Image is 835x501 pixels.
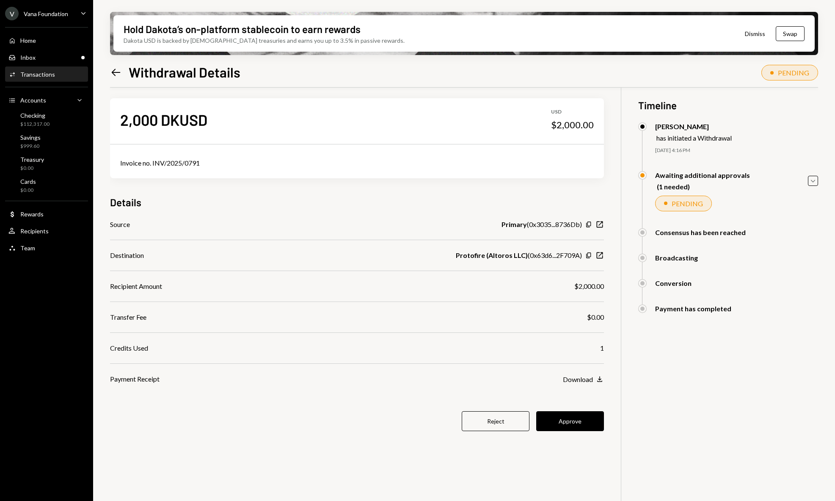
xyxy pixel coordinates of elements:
[456,250,582,260] div: ( 0x63d6...2F709A )
[655,228,746,236] div: Consensus has been reached
[502,219,582,230] div: ( 0x3035...8736Db )
[20,134,41,141] div: Savings
[734,24,776,44] button: Dismiss
[110,219,130,230] div: Source
[5,66,88,82] a: Transactions
[655,304,731,313] div: Payment has completed
[551,108,594,116] div: USD
[5,50,88,65] a: Inbox
[20,178,36,185] div: Cards
[5,240,88,255] a: Team
[587,312,604,322] div: $0.00
[655,171,750,179] div: Awaiting additional approvals
[5,223,88,238] a: Recipients
[5,175,88,196] a: Cards$0.00
[672,199,703,208] div: PENDING
[124,22,361,36] div: Hold Dakota’s on-platform stablecoin to earn rewards
[20,244,35,252] div: Team
[20,97,46,104] div: Accounts
[110,343,148,353] div: Credits Used
[638,98,818,112] h3: Timeline
[124,36,405,45] div: Dakota USD is backed by [DEMOGRAPHIC_DATA] treasuries and earns you up to 3.5% in passive rewards.
[129,64,240,80] h1: Withdrawal Details
[655,254,698,262] div: Broadcasting
[5,33,88,48] a: Home
[110,281,162,291] div: Recipient Amount
[110,312,146,322] div: Transfer Fee
[656,134,732,142] div: has initiated a Withdrawal
[563,375,593,383] div: Download
[778,69,809,77] div: PENDING
[5,7,19,20] div: V
[5,109,88,130] a: Checking$112,317.00
[502,219,527,230] b: Primary
[536,411,604,431] button: Approve
[20,156,44,163] div: Treasury
[5,206,88,221] a: Rewards
[563,375,604,384] button: Download
[20,71,55,78] div: Transactions
[20,143,41,150] div: $999.60
[20,227,49,235] div: Recipients
[20,112,50,119] div: Checking
[456,250,528,260] b: Protofire (Altoros LLC)
[655,279,692,287] div: Conversion
[574,281,604,291] div: $2,000.00
[20,210,44,218] div: Rewards
[20,121,50,128] div: $112,317.00
[551,119,594,131] div: $2,000.00
[655,147,818,154] div: [DATE] 4:16 PM
[20,165,44,172] div: $0.00
[655,122,732,130] div: [PERSON_NAME]
[20,187,36,194] div: $0.00
[5,92,88,108] a: Accounts
[110,195,141,209] h3: Details
[120,110,207,129] div: 2,000 DKUSD
[462,411,529,431] button: Reject
[120,158,594,168] div: Invoice no. INV/2025/0791
[776,26,805,41] button: Swap
[24,10,68,17] div: Vana Foundation
[5,131,88,152] a: Savings$999.60
[20,54,36,61] div: Inbox
[600,343,604,353] div: 1
[110,374,160,384] div: Payment Receipt
[110,250,144,260] div: Destination
[20,37,36,44] div: Home
[657,183,750,191] div: (1 needed)
[5,153,88,174] a: Treasury$0.00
